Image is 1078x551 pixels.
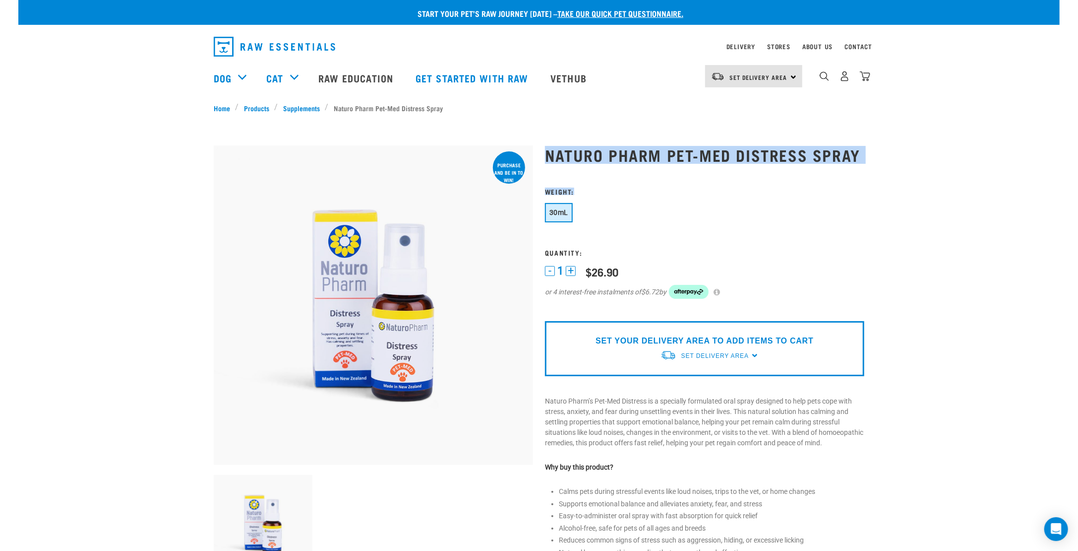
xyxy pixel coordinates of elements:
li: Alcohol-free, safe for pets of all ages and breeds [559,523,864,534]
li: Calms pets during stressful events like loud noises, trips to the vet, or home changes [559,486,864,497]
button: + [566,266,576,276]
a: Raw Education [308,58,406,98]
span: 1 [557,266,563,276]
p: Naturo Pharm’s Pet-Med Distress is a specially formulated oral spray designed to help pets cope w... [545,396,864,448]
a: Vethub [540,58,599,98]
a: Products [239,103,275,113]
img: Raw Essentials Logo [214,37,335,57]
span: 30mL [549,208,568,216]
h1: Naturo Pharm Pet-Med Distress Spray [545,146,864,164]
div: or 4 interest-free instalments of by [545,285,864,299]
a: Stores [767,45,790,48]
nav: dropdown navigation [206,33,872,61]
img: home-icon@2x.png [860,71,870,81]
a: Cat [266,70,283,85]
img: user.png [839,71,850,81]
img: van-moving.png [660,350,676,360]
h3: Quantity: [545,249,864,256]
a: take our quick pet questionnaire. [557,11,683,15]
img: Afterpay [669,285,709,299]
li: Reduces common signs of stress such as aggression, hiding, or excessive licking [559,535,864,546]
a: Get started with Raw [406,58,540,98]
nav: breadcrumbs [214,103,864,113]
img: van-moving.png [711,72,724,81]
button: 30mL [545,203,573,222]
a: Home [214,103,236,113]
span: Set Delivery Area [681,352,749,359]
button: - [545,266,555,276]
span: Set Delivery Area [729,75,787,79]
div: Open Intercom Messenger [1044,517,1068,541]
a: About Us [802,45,833,48]
h3: Weight: [545,188,864,195]
a: Delivery [726,45,755,48]
li: Easy-to-administer oral spray with fast absorption for quick relief [559,511,864,521]
img: RE Product Shoot 2023 Nov8635 [214,145,533,465]
strong: Why buy this product? [545,463,613,471]
nav: dropdown navigation [18,58,1060,98]
span: $6.72 [641,287,659,297]
div: $26.90 [586,266,618,278]
a: Contact [844,45,872,48]
p: SET YOUR DELIVERY AREA TO ADD ITEMS TO CART [596,335,813,347]
img: home-icon-1@2x.png [820,71,829,81]
p: Start your pet’s raw journey [DATE] – [26,7,1067,19]
a: Dog [214,70,232,85]
li: Supports emotional balance and alleviates anxiety, fear, and stress [559,499,864,509]
a: Supplements [278,103,325,113]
